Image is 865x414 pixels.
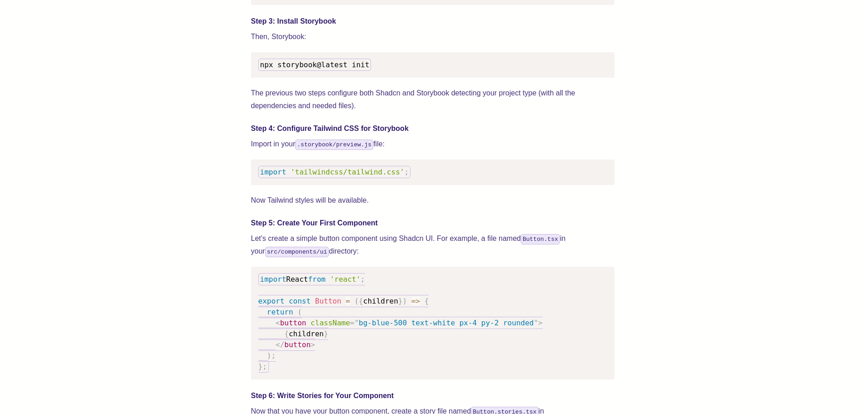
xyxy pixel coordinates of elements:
span: ; [361,275,365,284]
span: = [350,319,355,327]
span: Button [315,297,341,305]
span: button [280,319,306,327]
p: Then, Storybook: [251,30,614,43]
span: ; [271,351,276,360]
span: </ [276,340,284,349]
span: ; [404,168,409,176]
span: ) [267,351,272,360]
span: children [289,329,324,338]
h4: Step 3: Install Storybook [251,16,614,27]
span: } [258,362,263,371]
h4: Step 5: Create Your First Component [251,218,614,229]
span: ( [297,308,302,316]
span: import [260,275,287,284]
span: className [311,319,350,327]
span: export [258,297,285,305]
code: Button.tsx [521,234,560,244]
span: from [308,275,326,284]
span: bg-blue-500 text-white px-4 py-2 rounded [359,319,534,327]
span: { [359,297,363,305]
span: ) [402,297,407,305]
span: { [284,329,289,338]
span: React [286,275,308,284]
span: children [363,297,398,305]
p: Let's create a simple button component using Shadcn UI. For example, a file named in your directory: [251,232,614,258]
code: .storybook/preview.js [295,140,373,150]
code: src/components/ui [265,247,329,257]
span: " [534,319,538,327]
span: > [538,319,543,327]
h4: Step 4: Configure Tailwind CSS for Storybook [251,123,614,134]
span: > [311,340,315,349]
span: } [398,297,403,305]
span: button [284,340,311,349]
p: Now Tailwind styles will be available. [251,194,614,207]
p: The previous two steps configure both Shadcn and Storybook detecting your project type (with all ... [251,87,614,112]
span: " [354,319,359,327]
span: 'tailwindcss/tailwind.css' [291,168,404,176]
span: const [289,297,311,305]
span: 'react' [330,275,361,284]
span: => [411,297,420,305]
span: ( [354,297,359,305]
p: Import in your file: [251,138,614,150]
span: return [267,308,293,316]
span: < [276,319,280,327]
span: { [425,297,429,305]
h4: Step 6: Write Stories for Your Component [251,390,614,401]
span: import [260,168,287,176]
span: } [324,329,328,338]
span: ; [262,362,267,371]
span: npx storybook@latest init [260,60,370,69]
span: = [346,297,350,305]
